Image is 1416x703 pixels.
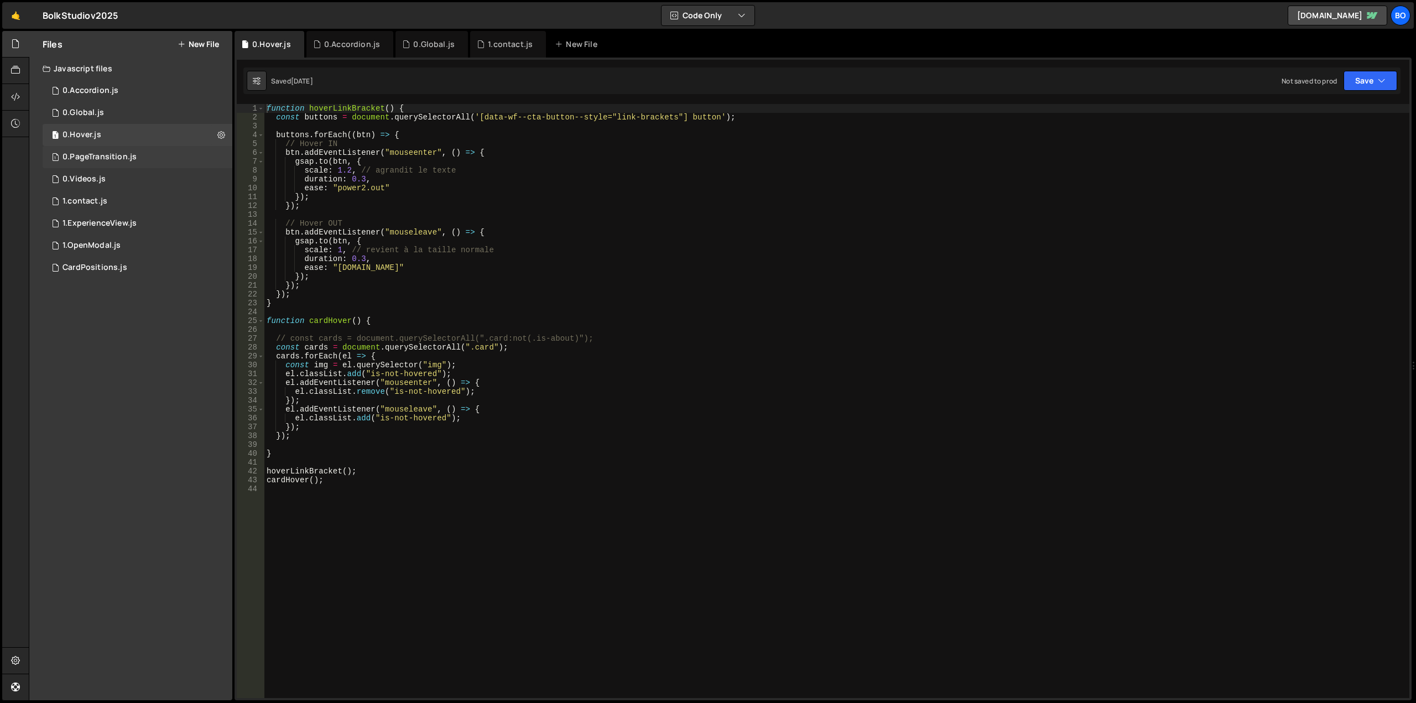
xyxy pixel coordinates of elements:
[237,175,264,184] div: 9
[237,431,264,440] div: 38
[271,76,313,86] div: Saved
[29,58,232,80] div: Javascript files
[237,440,264,449] div: 39
[43,168,232,190] div: 16911/46300.js
[2,2,29,29] a: 🤙
[63,108,104,118] div: 0.Global.js
[237,219,264,228] div: 14
[237,458,264,467] div: 41
[52,132,59,140] span: 1
[237,263,264,272] div: 19
[662,6,754,25] button: Code Only
[237,272,264,281] div: 20
[43,212,232,235] div: 16911/46335.js
[237,449,264,458] div: 40
[43,124,232,146] div: 16911/46558.js
[237,139,264,148] div: 5
[237,423,264,431] div: 37
[237,369,264,378] div: 31
[63,196,107,206] div: 1.contact.js
[237,122,264,131] div: 3
[237,104,264,113] div: 1
[237,228,264,237] div: 15
[63,241,121,251] div: 1.OpenModal.js
[291,76,313,86] div: [DATE]
[237,299,264,308] div: 23
[237,210,264,219] div: 13
[237,201,264,210] div: 12
[252,39,291,50] div: 0.Hover.js
[555,39,601,50] div: New File
[1288,6,1387,25] a: [DOMAIN_NAME]
[63,86,118,96] div: 0.Accordion.js
[237,467,264,476] div: 42
[43,38,63,50] h2: Files
[43,80,232,102] div: 16911/46396.js
[237,325,264,334] div: 26
[43,257,232,279] div: 16911/46442.js
[43,190,232,212] div: 16911/46421.js
[1391,6,1410,25] a: Bo
[237,387,264,396] div: 33
[488,39,533,50] div: 1.contact.js
[237,405,264,414] div: 35
[237,334,264,343] div: 27
[237,192,264,201] div: 11
[63,174,106,184] div: 0.Videos.js
[178,40,219,49] button: New File
[237,290,264,299] div: 22
[237,414,264,423] div: 36
[237,237,264,246] div: 16
[237,396,264,405] div: 34
[413,39,455,50] div: 0.Global.js
[237,485,264,493] div: 44
[237,281,264,290] div: 21
[52,154,59,163] span: 1
[43,146,232,168] div: 16911/46522.js
[63,130,101,140] div: 0.Hover.js
[237,378,264,387] div: 32
[237,113,264,122] div: 2
[237,246,264,254] div: 17
[63,152,137,162] div: 0.PageTransition.js
[237,131,264,139] div: 4
[237,343,264,352] div: 28
[237,352,264,361] div: 29
[324,39,380,50] div: 0.Accordion.js
[237,361,264,369] div: 30
[43,235,232,257] div: 16911/46603.js
[237,476,264,485] div: 43
[1344,71,1397,91] button: Save
[237,148,264,157] div: 6
[43,102,232,124] div: 16911/46299.js
[1282,76,1337,86] div: Not saved to prod
[237,166,264,175] div: 8
[63,263,127,273] div: CardPositions.js
[237,316,264,325] div: 25
[43,9,118,22] div: BolkStudiov2025
[63,218,137,228] div: 1.ExperienceView.js
[237,157,264,166] div: 7
[237,308,264,316] div: 24
[237,184,264,192] div: 10
[237,254,264,263] div: 18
